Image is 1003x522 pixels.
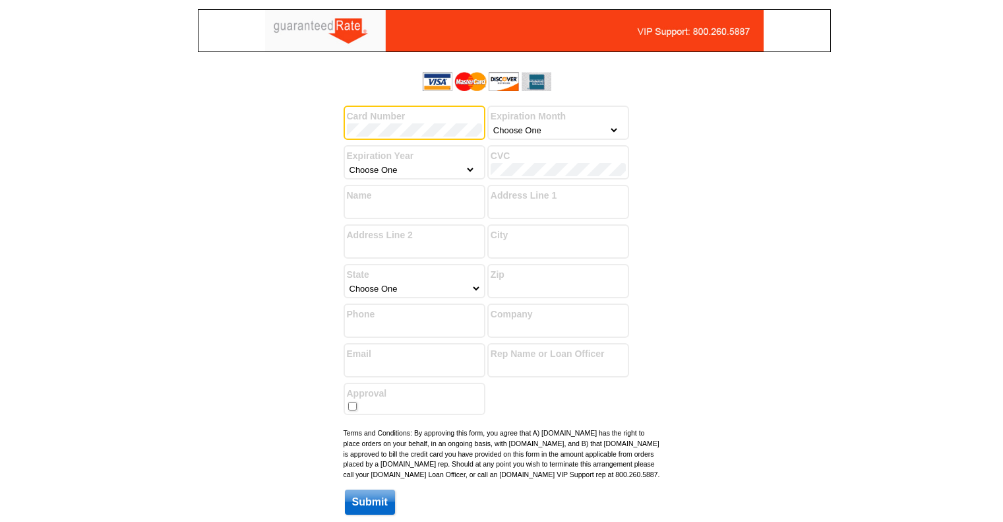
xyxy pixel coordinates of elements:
[347,308,482,321] label: Phone
[491,308,626,321] label: Company
[491,189,626,203] label: Address Line 1
[347,149,482,163] label: Expiration Year
[347,228,482,242] label: Address Line 2
[347,347,482,361] label: Email
[491,110,626,123] label: Expiration Month
[345,490,395,515] input: Submit
[347,387,482,401] label: Approval
[347,110,482,123] label: Card Number
[344,429,660,478] small: Terms and Conditions: By approving this form, you agree that A) [DOMAIN_NAME] has the right to pl...
[347,268,482,282] label: State
[491,268,626,282] label: Zip
[347,189,482,203] label: Name
[491,149,626,163] label: CVC
[491,228,626,242] label: City
[423,72,551,91] img: acceptedCards.gif
[491,347,626,361] label: Rep Name or Loan Officer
